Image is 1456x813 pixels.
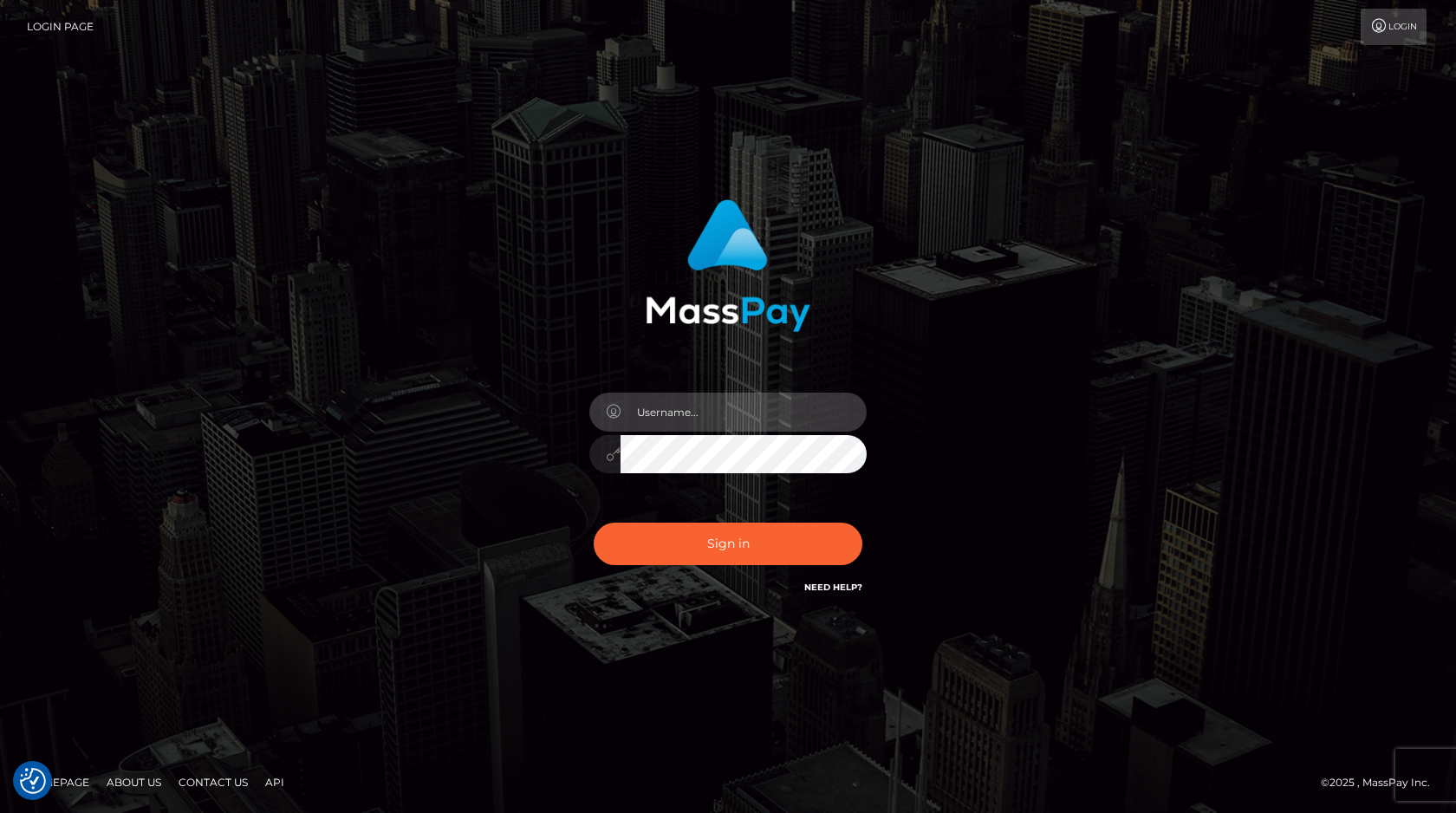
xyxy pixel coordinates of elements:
[20,768,46,794] img: Revisit consent button
[1321,773,1443,792] div: © 2025 , MassPay Inc.
[804,582,862,593] a: Need Help?
[172,769,255,796] a: Contact Us
[621,393,867,432] input: Username...
[20,768,46,794] button: Consent Preferences
[258,769,291,796] a: API
[1361,9,1427,45] a: Login
[100,769,168,796] a: About Us
[594,523,862,565] button: Sign in
[19,769,96,796] a: Homepage
[27,9,94,45] a: Login Page
[646,199,810,332] img: MassPay Login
